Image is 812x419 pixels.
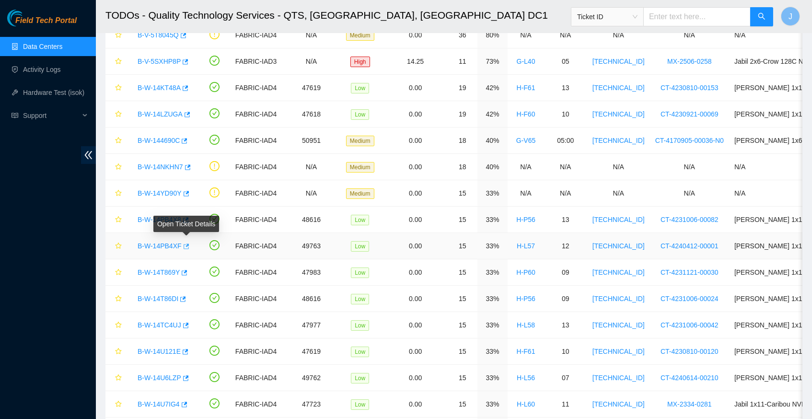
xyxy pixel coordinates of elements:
[477,207,508,233] td: 33%
[592,400,645,408] a: [TECHNICAL_ID]
[587,22,650,48] td: N/A
[592,242,645,250] a: [TECHNICAL_ID]
[209,187,220,198] span: exclamation-circle
[383,338,448,365] td: 0.00
[508,180,544,207] td: N/A
[230,286,282,312] td: FABRIC-IAD4
[230,22,282,48] td: FABRIC-IAD4
[346,30,374,41] span: Medium
[111,238,122,254] button: star
[517,58,535,65] a: G-L40
[138,137,180,144] a: B-W-144690C
[448,154,477,180] td: 18
[351,241,369,252] span: Low
[351,373,369,384] span: Low
[138,400,180,408] a: B-W-14U7IG4
[544,101,587,128] td: 10
[282,207,341,233] td: 48616
[12,112,18,119] span: read
[477,22,508,48] td: 80%
[477,391,508,418] td: 33%
[111,186,122,201] button: star
[383,312,448,338] td: 0.00
[477,233,508,259] td: 33%
[111,27,122,43] button: star
[781,7,800,26] button: J
[383,128,448,154] td: 0.00
[282,75,341,101] td: 47619
[115,190,122,198] span: star
[544,128,587,154] td: 05:00
[209,161,220,171] span: exclamation-circle
[138,295,178,303] a: B-W-14T86DI
[592,137,645,144] a: [TECHNICAL_ID]
[592,268,645,276] a: [TECHNICAL_ID]
[661,216,719,223] a: CT-4231006-00082
[544,338,587,365] td: 10
[477,154,508,180] td: 40%
[111,344,122,359] button: star
[230,75,282,101] td: FABRIC-IAD4
[477,128,508,154] td: 40%
[448,75,477,101] td: 19
[111,159,122,175] button: star
[282,391,341,418] td: 47723
[661,374,719,382] a: CT-4240614-00210
[115,348,122,356] span: star
[448,286,477,312] td: 15
[115,58,122,66] span: star
[544,365,587,391] td: 07
[351,399,369,410] span: Low
[115,137,122,145] span: star
[448,259,477,286] td: 15
[111,133,122,148] button: star
[650,180,729,207] td: N/A
[592,216,645,223] a: [TECHNICAL_ID]
[230,48,282,75] td: FABRIC-IAD3
[655,137,724,144] a: CT-4170905-00036-N0
[477,286,508,312] td: 33%
[477,180,508,207] td: 33%
[209,267,220,277] span: check-circle
[282,365,341,391] td: 49762
[351,215,369,225] span: Low
[230,233,282,259] td: FABRIC-IAD4
[448,233,477,259] td: 15
[209,82,220,92] span: check-circle
[138,110,183,118] a: B-W-14LZUGA
[517,110,535,118] a: H-F60
[517,242,535,250] a: H-L57
[209,56,220,66] span: check-circle
[111,212,122,227] button: star
[383,391,448,418] td: 0.00
[477,259,508,286] td: 33%
[209,293,220,303] span: check-circle
[351,294,369,304] span: Low
[230,365,282,391] td: FABRIC-IAD4
[23,43,62,50] a: Data Centers
[544,286,587,312] td: 09
[448,391,477,418] td: 15
[115,295,122,303] span: star
[516,216,535,223] a: H-P56
[23,106,80,125] span: Support
[282,128,341,154] td: 50951
[477,365,508,391] td: 33%
[230,101,282,128] td: FABRIC-IAD4
[544,75,587,101] td: 13
[138,31,179,39] a: B-V-5T8045Q
[111,265,122,280] button: star
[383,22,448,48] td: 0.00
[750,7,773,26] button: search
[138,216,181,223] a: B-W-14PB4X8
[111,291,122,306] button: star
[383,365,448,391] td: 0.00
[346,188,374,199] span: Medium
[448,128,477,154] td: 18
[230,154,282,180] td: FABRIC-IAD4
[351,320,369,331] span: Low
[230,180,282,207] td: FABRIC-IAD4
[517,84,535,92] a: H-F61
[282,259,341,286] td: 47983
[587,154,650,180] td: N/A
